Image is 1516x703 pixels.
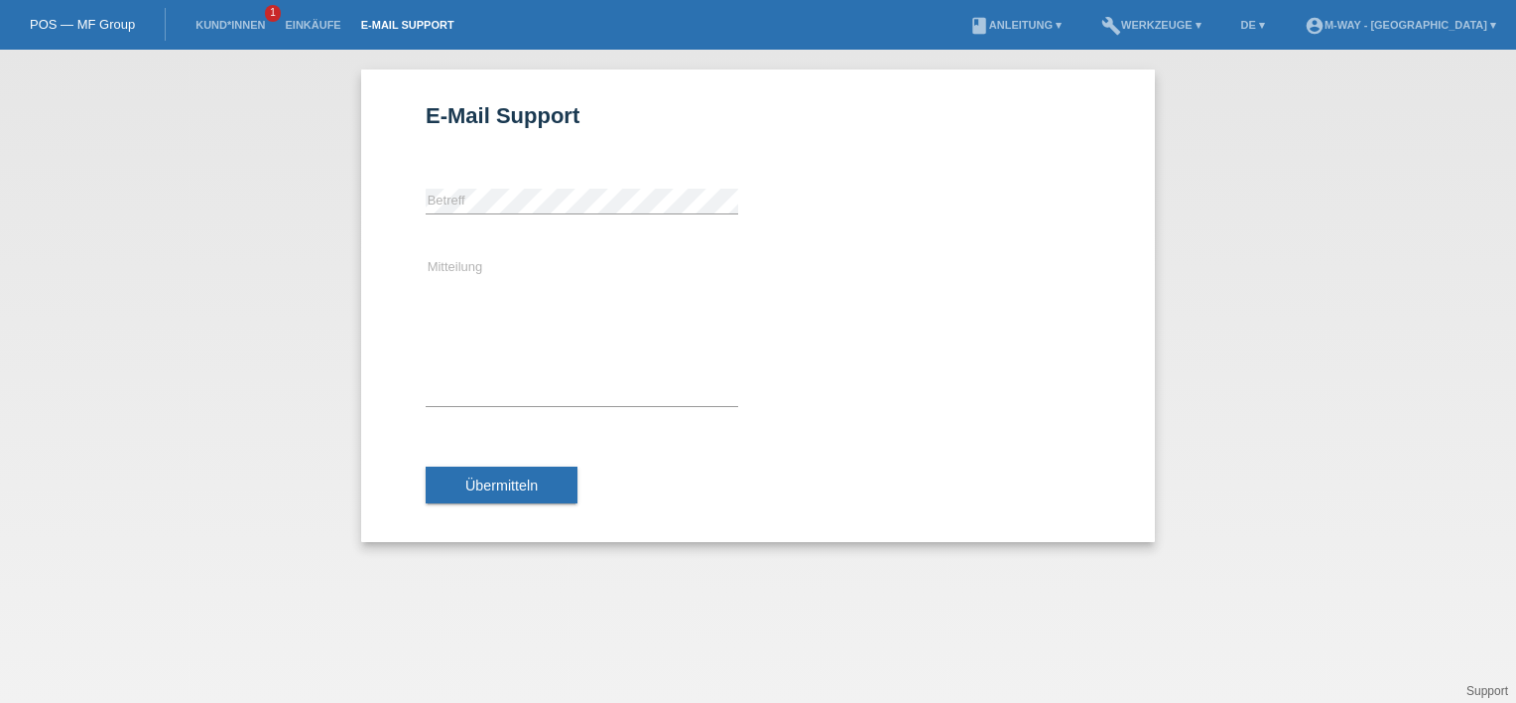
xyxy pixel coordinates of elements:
a: buildWerkzeuge ▾ [1091,19,1211,31]
i: book [969,16,989,36]
span: Übermitteln [465,478,538,493]
a: Support [1466,684,1508,698]
a: E-Mail Support [351,19,464,31]
a: DE ▾ [1231,19,1275,31]
a: account_circlem-way - [GEOGRAPHIC_DATA] ▾ [1295,19,1506,31]
button: Übermitteln [426,467,577,504]
i: build [1101,16,1121,36]
a: Einkäufe [275,19,350,31]
h1: E-Mail Support [426,103,1090,128]
span: 1 [265,5,281,22]
a: bookAnleitung ▾ [959,19,1072,31]
i: account_circle [1305,16,1325,36]
a: Kund*innen [186,19,275,31]
a: POS — MF Group [30,17,135,32]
